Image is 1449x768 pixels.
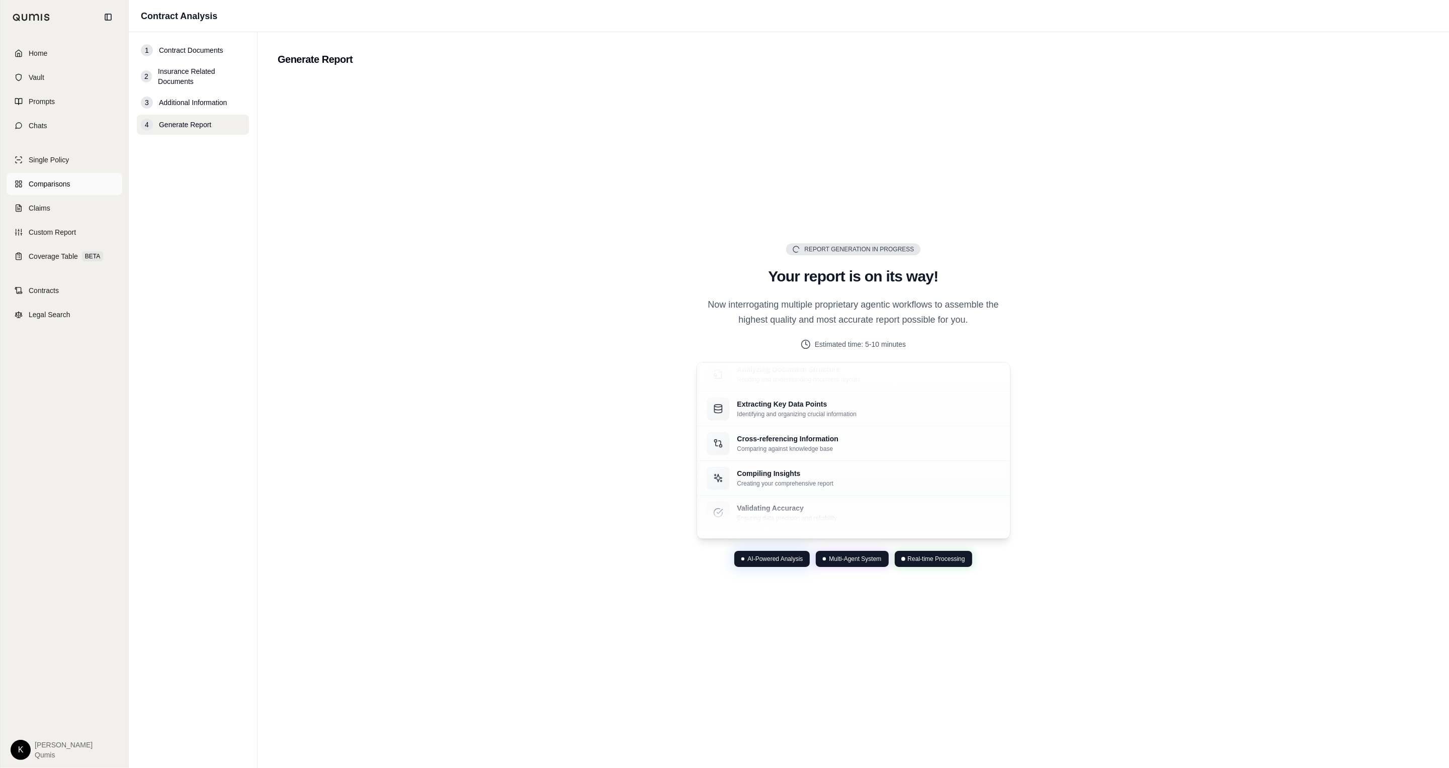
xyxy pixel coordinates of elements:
[7,304,122,326] a: Legal Search
[737,538,861,548] p: Analyzing Document Structure
[829,555,881,563] span: Multi-Agent System
[29,48,47,58] span: Home
[29,203,50,213] span: Claims
[141,70,152,82] div: 2
[804,245,914,253] span: Report Generation in Progress
[159,120,211,130] span: Generate Report
[159,98,227,108] span: Additional Information
[141,44,153,56] div: 1
[158,66,245,86] span: Insurance Related Documents
[7,115,122,137] a: Chats
[13,14,50,21] img: Qumis Logo
[815,339,906,350] span: Estimated time: 5-10 minutes
[737,434,838,444] p: Cross-referencing Information
[7,173,122,195] a: Comparisons
[7,197,122,219] a: Claims
[159,45,223,55] span: Contract Documents
[737,514,837,522] p: Ensuring data precision and reliability
[35,740,93,750] span: [PERSON_NAME]
[29,155,69,165] span: Single Policy
[697,267,1010,285] h2: Your report is on its way!
[29,251,78,261] span: Coverage Table
[697,298,1010,327] p: Now interrogating multiple proprietary agentic workflows to assemble the highest quality and most...
[7,90,122,113] a: Prompts
[278,52,1429,66] h2: Generate Report
[29,179,70,189] span: Comparisons
[908,555,965,563] span: Real-time Processing
[100,9,116,25] button: Collapse sidebar
[737,445,838,453] p: Comparing against knowledge base
[29,310,70,320] span: Legal Search
[141,97,153,109] div: 3
[737,399,857,409] p: Extracting Key Data Points
[11,740,31,760] div: K
[737,364,861,374] p: Analyzing Document Structure
[35,750,93,760] span: Qumis
[7,279,122,302] a: Contracts
[7,221,122,243] a: Custom Report
[737,468,833,478] p: Compiling Insights
[29,285,59,296] span: Contracts
[7,42,122,64] a: Home
[29,227,76,237] span: Custom Report
[747,555,803,563] span: AI-Powered Analysis
[82,251,103,261] span: BETA
[737,375,861,383] p: Reading and understanding document layouts
[29,121,47,131] span: Chats
[7,245,122,267] a: Coverage TableBETA
[737,503,837,513] p: Validating Accuracy
[737,479,833,488] p: Creating your comprehensive report
[737,410,857,418] p: Identifying and organizing crucial information
[141,119,153,131] div: 4
[7,149,122,171] a: Single Policy
[7,66,122,88] a: Vault
[29,72,44,82] span: Vault
[29,97,55,107] span: Prompts
[141,9,217,23] h1: Contract Analysis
